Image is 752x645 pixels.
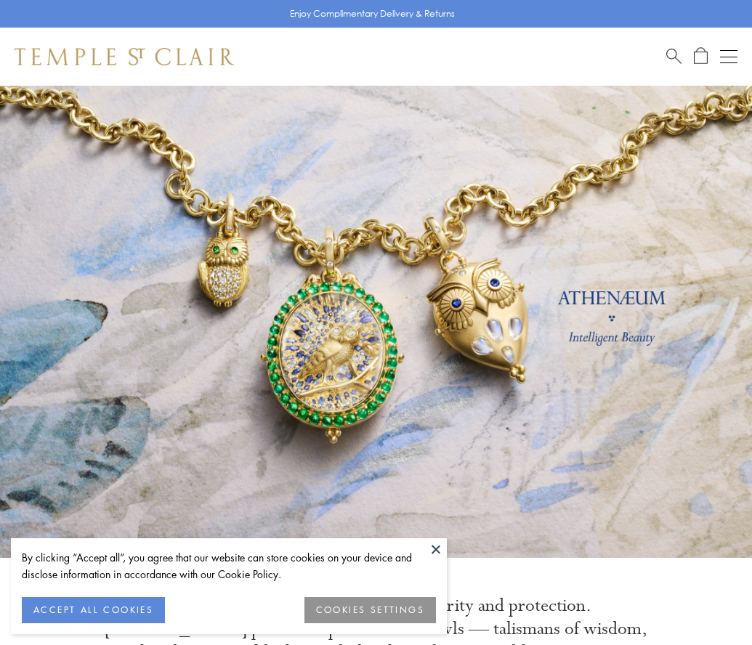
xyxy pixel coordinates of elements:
[290,7,455,21] p: Enjoy Complimentary Delivery & Returns
[304,597,436,623] button: COOKIES SETTINGS
[22,597,165,623] button: ACCEPT ALL COOKIES
[694,47,708,65] a: Open Shopping Bag
[666,47,682,65] a: Search
[720,48,737,65] button: Open navigation
[15,48,234,65] img: Temple St. Clair
[22,549,436,583] div: By clicking “Accept all”, you agree that our website can store cookies on your device and disclos...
